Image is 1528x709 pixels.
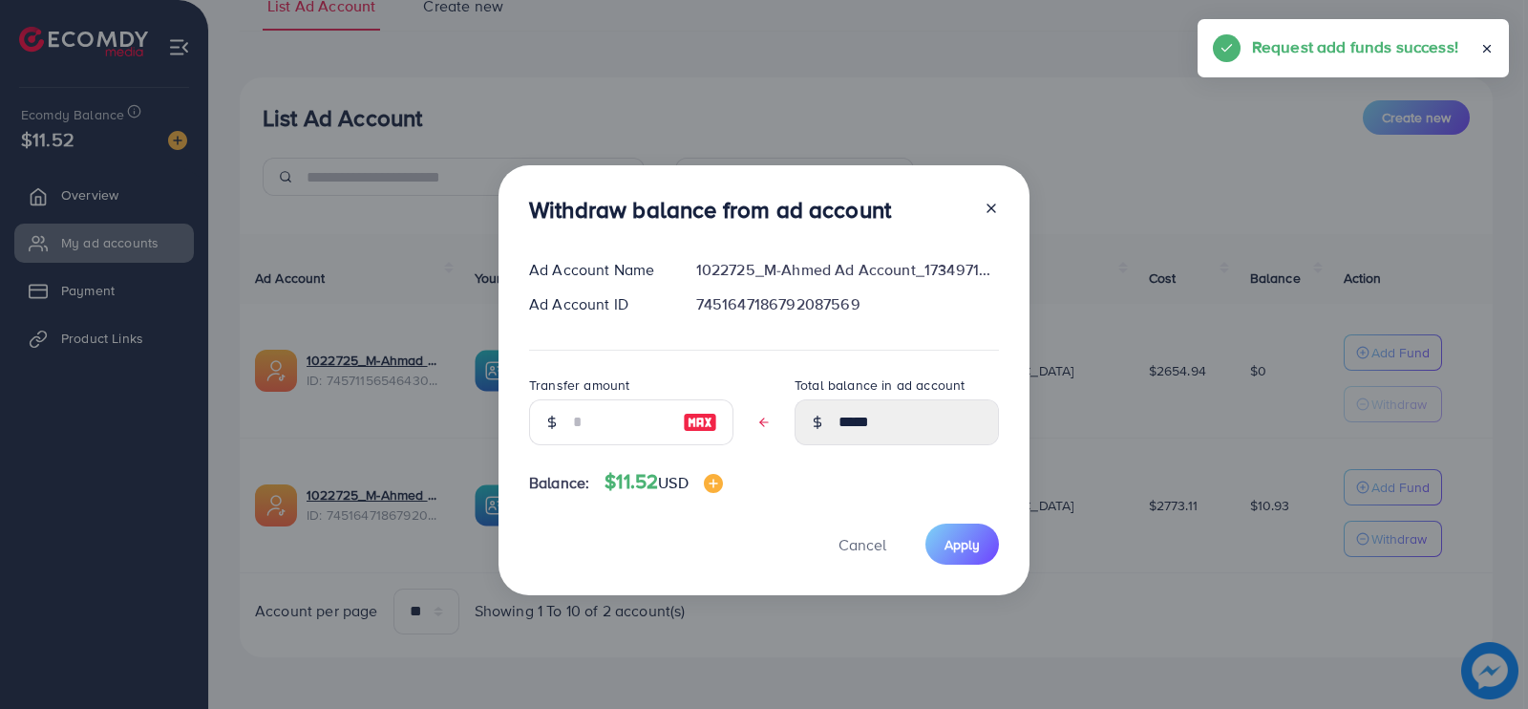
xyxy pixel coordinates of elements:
[704,474,723,493] img: image
[529,196,891,224] h3: Withdraw balance from ad account
[815,524,910,565] button: Cancel
[681,293,1014,315] div: 7451647186792087569
[658,472,688,493] span: USD
[681,259,1014,281] div: 1022725_M-Ahmed Ad Account_1734971817368
[795,376,965,395] label: Total balance in ad account
[1252,34,1458,59] h5: Request add funds success!
[944,535,980,554] span: Apply
[514,259,681,281] div: Ad Account Name
[529,472,589,494] span: Balance:
[838,534,886,555] span: Cancel
[683,411,717,434] img: image
[925,524,999,565] button: Apply
[605,470,722,494] h4: $11.52
[514,293,681,315] div: Ad Account ID
[529,376,629,395] label: Transfer amount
